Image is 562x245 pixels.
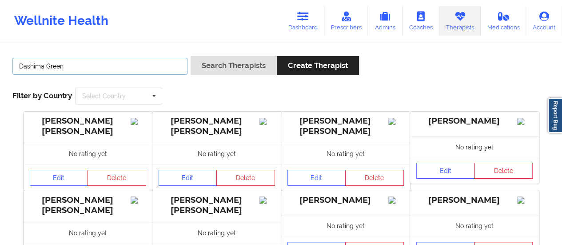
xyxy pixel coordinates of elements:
[410,215,539,237] div: No rating yet
[131,197,146,204] img: Image%2Fplaceholer-image.png
[410,136,539,158] div: No rating yet
[548,98,562,133] a: Report Bug
[368,6,403,36] a: Admins
[191,56,277,75] button: Search Therapists
[416,116,533,126] div: [PERSON_NAME]
[12,58,187,75] input: Search Keywords
[159,116,275,137] div: [PERSON_NAME] [PERSON_NAME]
[287,170,346,186] a: Edit
[277,56,359,75] button: Create Therapist
[88,170,146,186] button: Delete
[259,118,275,125] img: Image%2Fplaceholer-image.png
[388,118,404,125] img: Image%2Fplaceholer-image.png
[439,6,481,36] a: Therapists
[152,143,281,165] div: No rating yet
[131,118,146,125] img: Image%2Fplaceholer-image.png
[12,91,72,100] span: Filter by Country
[474,163,533,179] button: Delete
[345,170,404,186] button: Delete
[24,222,152,244] div: No rating yet
[30,116,146,137] div: [PERSON_NAME] [PERSON_NAME]
[324,6,368,36] a: Prescribers
[517,118,533,125] img: Image%2Fplaceholer-image.png
[159,170,217,186] a: Edit
[388,197,404,204] img: Image%2Fplaceholer-image.png
[24,143,152,165] div: No rating yet
[281,143,410,165] div: No rating yet
[481,6,526,36] a: Medications
[216,170,275,186] button: Delete
[287,195,404,205] div: [PERSON_NAME]
[287,116,404,137] div: [PERSON_NAME] [PERSON_NAME]
[282,6,324,36] a: Dashboard
[30,170,88,186] a: Edit
[281,215,410,237] div: No rating yet
[517,197,533,204] img: Image%2Fplaceholer-image.png
[159,195,275,216] div: [PERSON_NAME] [PERSON_NAME]
[259,197,275,204] img: Image%2Fplaceholer-image.png
[152,222,281,244] div: No rating yet
[82,93,126,99] div: Select Country
[30,195,146,216] div: [PERSON_NAME] [PERSON_NAME]
[416,195,533,205] div: [PERSON_NAME]
[416,163,475,179] a: Edit
[526,6,562,36] a: Account
[403,6,439,36] a: Coaches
